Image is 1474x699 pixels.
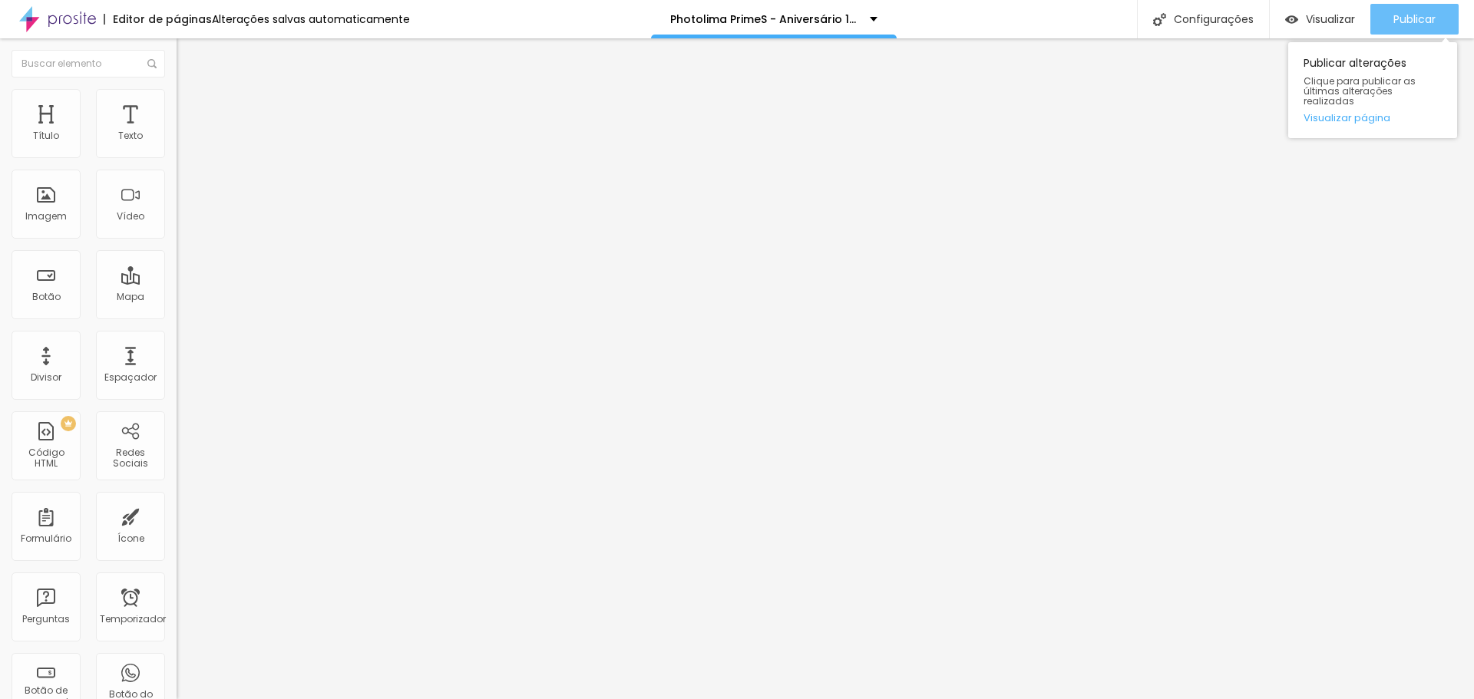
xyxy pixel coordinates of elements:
font: Botão [32,290,61,303]
font: Texto [118,129,143,142]
font: Visualizar [1306,12,1355,27]
font: Configurações [1174,12,1254,27]
font: Alterações salvas automaticamente [212,12,410,27]
font: Photolima PrimeS - Aniversário 15 anos [670,12,887,27]
font: Publicar alterações [1304,55,1406,71]
font: Divisor [31,371,61,384]
button: Visualizar [1270,4,1370,35]
font: Imagem [25,209,67,223]
font: Título [33,129,59,142]
font: Publicar [1393,12,1436,27]
font: Visualizar página [1304,110,1390,125]
font: Espaçador [104,371,157,384]
font: Perguntas [22,612,70,625]
a: Visualizar página [1304,113,1442,123]
font: Editor de páginas [113,12,212,27]
font: Mapa [117,290,144,303]
font: Formulário [21,532,71,545]
input: Buscar elemento [12,50,165,77]
font: Ícone [117,532,144,545]
img: Ícone [1153,13,1166,26]
font: Vídeo [117,209,144,223]
font: Temporizador [100,612,166,625]
img: Ícone [147,59,157,68]
img: view-1.svg [1285,13,1298,26]
font: Clique para publicar as últimas alterações realizadas [1304,74,1416,107]
font: Redes Sociais [113,446,148,470]
iframe: Editor [177,38,1474,699]
font: Código HTML [28,446,64,470]
button: Publicar [1370,4,1459,35]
